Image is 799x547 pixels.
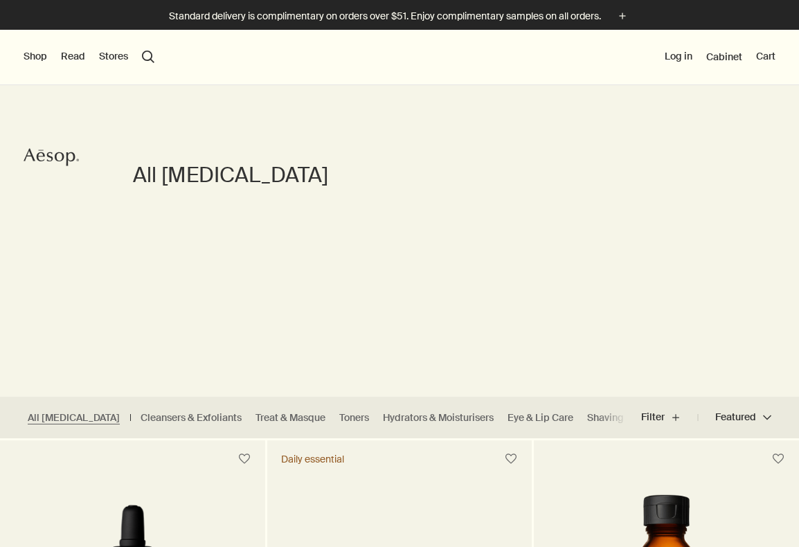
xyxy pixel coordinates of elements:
[339,411,369,424] a: Toners
[24,147,79,168] svg: Aesop
[665,50,692,64] button: Log in
[756,50,775,64] button: Cart
[508,411,573,424] a: Eye & Lip Care
[499,447,523,472] button: Save to cabinet
[232,447,257,472] button: Save to cabinet
[698,401,771,434] button: Featured
[766,447,791,472] button: Save to cabinet
[706,51,742,63] a: Cabinet
[133,161,328,189] h1: All [MEDICAL_DATA]
[24,30,154,85] nav: primary
[281,453,344,465] div: Daily essential
[61,50,85,64] button: Read
[99,50,128,64] button: Stores
[169,8,630,24] button: Standard delivery is complimentary on orders over $51. Enjoy complimentary samples on all orders.
[24,50,47,64] button: Shop
[142,51,154,63] button: Open search
[641,401,698,434] button: Filter
[169,9,601,24] p: Standard delivery is complimentary on orders over $51. Enjoy complimentary samples on all orders.
[587,411,624,424] a: Shaving
[141,411,242,424] a: Cleansers & Exfoliants
[20,143,82,174] a: Aesop
[255,411,325,424] a: Treat & Masque
[665,30,775,85] nav: supplementary
[383,411,494,424] a: Hydrators & Moisturisers
[28,411,120,424] a: All [MEDICAL_DATA]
